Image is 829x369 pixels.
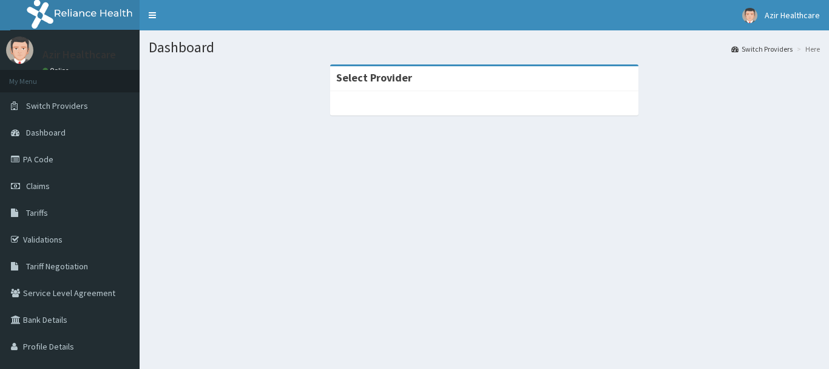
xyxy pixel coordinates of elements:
span: Switch Providers [26,100,88,111]
span: Tariffs [26,207,48,218]
img: User Image [742,8,757,23]
li: Here [794,44,820,54]
a: Switch Providers [731,44,793,54]
span: Tariff Negotiation [26,261,88,272]
strong: Select Provider [336,71,412,84]
h1: Dashboard [149,40,820,55]
a: Online [42,66,72,75]
img: User Image [6,36,33,64]
span: Dashboard [26,127,66,138]
span: Claims [26,181,50,191]
span: Azir Healthcare [765,10,820,21]
p: Azir Healthcare [42,49,116,60]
